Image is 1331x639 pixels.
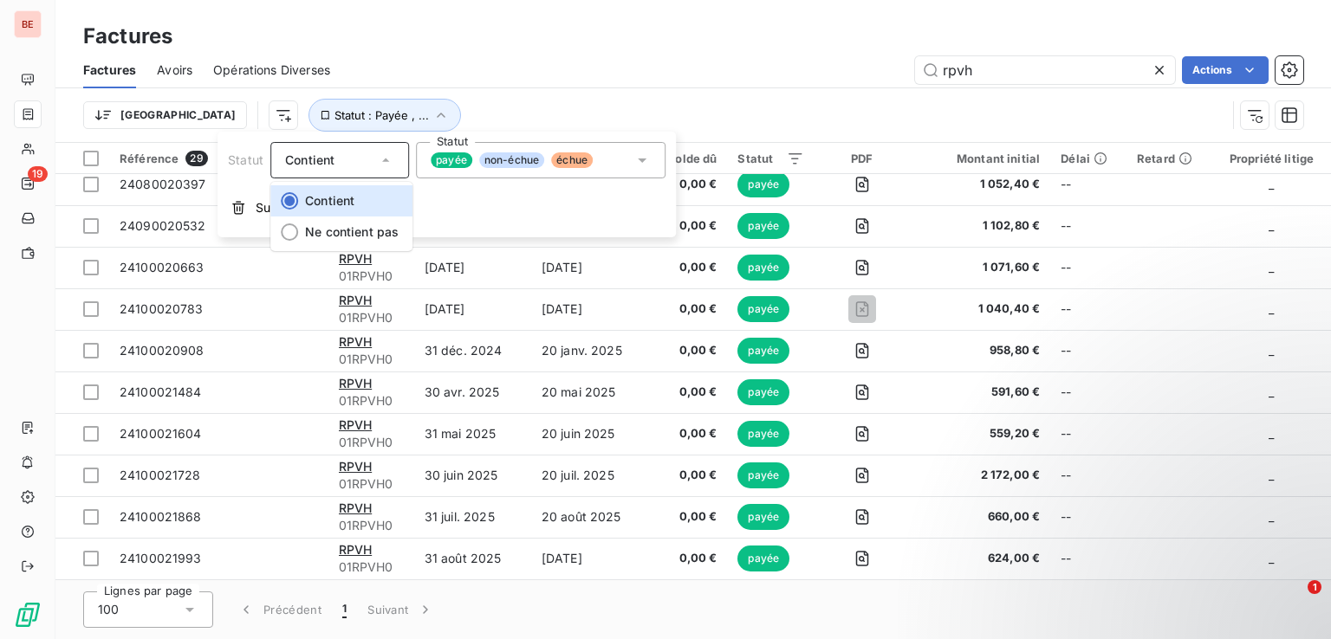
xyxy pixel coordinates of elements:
span: 1 [342,601,347,618]
span: Référence [120,152,179,165]
span: 01RPVH0 [339,351,404,368]
img: Logo LeanPay [14,601,42,629]
span: 24100021728 [120,468,201,482]
td: [DATE] [531,247,648,288]
span: 0,00 € [659,217,717,235]
td: 31 juil. 2025 [414,496,531,538]
span: 01RPVH0 [339,475,404,493]
span: 559,20 € [920,425,1041,442]
span: Factures [83,61,136,79]
td: -- [1050,164,1126,205]
span: 24100021484 [120,384,202,399]
span: _ [1269,301,1274,316]
span: 0,00 € [659,384,717,401]
span: 1 071,60 € [920,259,1041,276]
span: RPVH [339,417,373,432]
span: 100 [98,601,119,618]
span: 01RPVH0 [339,517,404,534]
span: 0,00 € [659,176,717,193]
span: RPVH [339,542,373,557]
div: Retard [1137,152,1202,165]
span: 0,00 € [659,300,717,318]
span: RPVH [339,293,373,307]
iframe: Intercom notifications message [984,471,1331,592]
span: _ [1269,260,1274,274]
span: 958,80 € [920,342,1041,359]
div: Statut [737,152,803,165]
td: -- [1050,288,1126,330]
h3: Factures [83,21,172,52]
td: [DATE] [414,247,531,288]
span: RPVH [339,376,373,390]
td: 31 mai 2025 [414,413,531,455]
span: Statut : Payée , ... [334,108,429,122]
button: Suivant [357,591,445,628]
div: Solde dû [659,152,717,165]
td: 31 déc. 2024 [414,330,531,371]
button: Statut : Payée , ... [308,99,461,132]
div: Montant initial [920,152,1041,165]
div: Propriété litige [1223,152,1321,165]
span: _ [1269,343,1274,358]
span: 01RPVH0 [339,309,404,326]
td: 20 mai 2025 [531,371,648,413]
td: [DATE] [531,288,648,330]
span: 01RPVH0 [339,268,404,285]
span: payée [737,171,789,197]
span: Statut [228,152,263,167]
span: RPVH [339,500,373,515]
span: _ [1269,426,1274,441]
span: 0,00 € [659,342,717,359]
td: 30 avr. 2025 [414,371,531,413]
span: payée [737,255,789,281]
span: payée [737,379,789,405]
td: 30 juin 2025 [414,455,531,496]
span: Contient [305,193,354,208]
span: payée [737,545,789,571]
span: 0,00 € [659,508,717,526]
span: 2 172,00 € [920,467,1041,484]
td: -- [1050,455,1126,496]
span: 0,00 € [659,467,717,484]
span: 1 040,40 € [920,300,1041,318]
span: payée [431,152,472,168]
span: 591,60 € [920,384,1041,401]
span: 624,00 € [920,550,1041,567]
button: Supprimer le filtre [218,189,676,227]
span: 1 [1308,580,1321,594]
span: non-échue [479,152,544,168]
span: payée [737,462,789,488]
span: payée [737,296,789,322]
input: Rechercher [915,56,1175,84]
td: [DATE] [414,288,531,330]
button: Précédent [227,591,332,628]
td: -- [1050,205,1126,247]
span: 01RPVH0 [339,434,404,451]
span: 01RPVH0 [339,558,404,576]
span: payée [737,421,789,447]
span: 1 102,80 € [920,217,1041,235]
td: -- [1050,371,1126,413]
span: 24100020908 [120,343,205,358]
span: Ne contient pas [305,224,399,239]
span: Contient [285,152,334,167]
div: BE [14,10,42,38]
span: 24100021868 [120,509,202,524]
span: _ [1269,177,1274,191]
span: RPVH [339,334,373,349]
td: 20 janv. 2025 [531,330,648,371]
span: _ [1269,468,1274,482]
td: 20 juil. 2025 [531,455,648,496]
button: Actions [1182,56,1269,84]
span: Avoirs [157,61,192,79]
td: 31 août 2025 [414,538,531,579]
span: RPVH [339,459,373,474]
span: payée [737,213,789,239]
span: 1 052,40 € [920,176,1041,193]
span: 19 [28,166,48,182]
span: 24100021993 [120,551,202,565]
span: 24090020532 [120,218,206,233]
td: -- [1050,247,1126,288]
td: -- [1050,413,1126,455]
td: 20 juin 2025 [531,413,648,455]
